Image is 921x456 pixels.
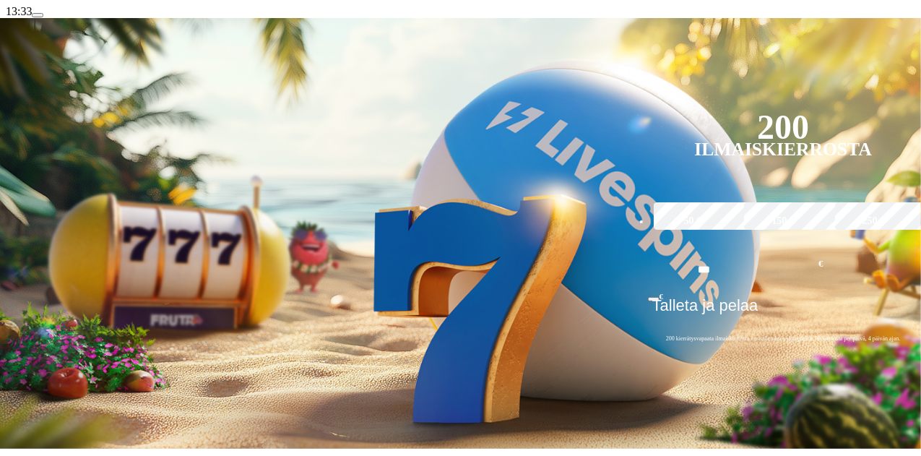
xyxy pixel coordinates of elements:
div: Ilmaiskierrosta [695,141,873,158]
div: 200 [757,119,809,136]
span: € [660,292,664,301]
label: 50 € [650,200,735,242]
span: € [818,257,823,271]
span: 13:33 [6,5,32,17]
span: Talleta ja pelaa [652,296,758,325]
button: menu [32,13,43,17]
label: 250 € [831,200,917,242]
span: 200 kierrätysvapaata ilmaiskierrosta ensitalletuksen yhteydessä. 50 kierrosta per päivä, 4 päivän... [648,335,919,343]
button: Talleta ja pelaa [648,296,919,326]
label: 150 € [740,200,826,242]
